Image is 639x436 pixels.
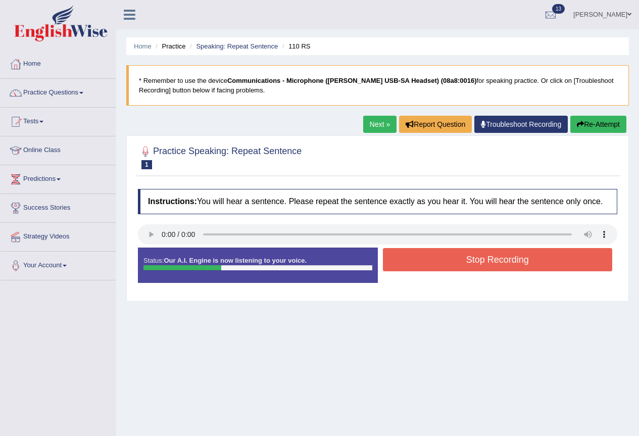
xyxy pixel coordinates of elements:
a: Strategy Videos [1,223,116,248]
blockquote: * Remember to use the device for speaking practice. Or click on [Troubleshoot Recording] button b... [126,65,629,106]
a: Online Class [1,136,116,162]
button: Report Question [399,116,472,133]
button: Stop Recording [383,248,613,271]
li: 110 RS [280,41,311,51]
div: Status: [138,248,378,283]
a: Predictions [1,165,116,190]
a: Your Account [1,252,116,277]
a: Success Stories [1,194,116,219]
a: Troubleshoot Recording [474,116,568,133]
li: Practice [153,41,185,51]
b: Communications - Microphone ([PERSON_NAME] USB-SA Headset) (08a8:0016) [227,77,477,84]
span: 13 [552,4,565,14]
a: Home [134,42,152,50]
a: Next » [363,116,397,133]
h2: Practice Speaking: Repeat Sentence [138,144,302,169]
a: Home [1,50,116,75]
a: Speaking: Repeat Sentence [196,42,278,50]
b: Instructions: [148,197,197,206]
button: Re-Attempt [570,116,626,133]
a: Tests [1,108,116,133]
span: 1 [141,160,152,169]
strong: Our A.I. Engine is now listening to your voice. [164,257,307,264]
h4: You will hear a sentence. Please repeat the sentence exactly as you hear it. You will hear the se... [138,189,617,214]
a: Practice Questions [1,79,116,104]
